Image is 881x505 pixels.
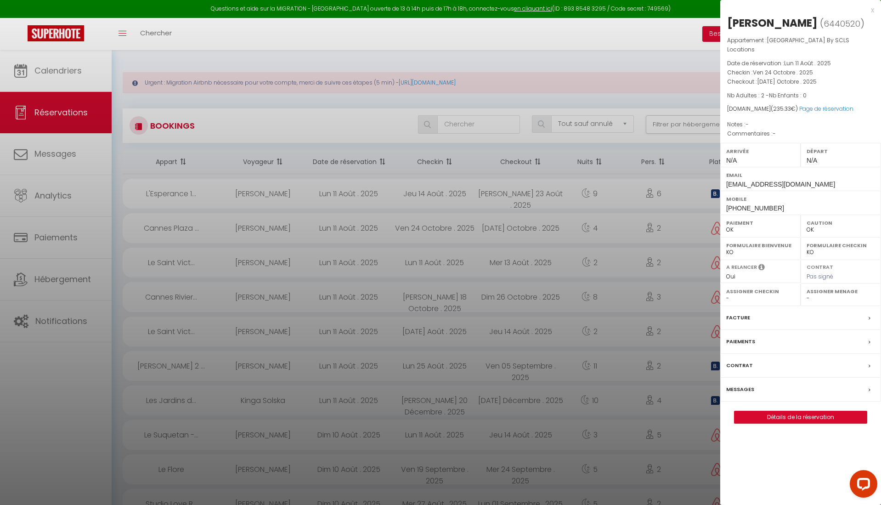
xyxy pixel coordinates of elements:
span: 235.33 [773,105,791,113]
span: ( ) [820,17,864,30]
span: Nb Adultes : 2 - [727,91,807,99]
div: [PERSON_NAME] [727,16,818,30]
span: [EMAIL_ADDRESS][DOMAIN_NAME] [726,181,835,188]
span: [GEOGRAPHIC_DATA] By SCLS Locations [727,36,849,53]
span: 6440520 [824,18,860,29]
label: Formulaire Bienvenue [726,241,795,250]
span: [PHONE_NUMBER] [726,204,784,212]
span: N/A [726,157,737,164]
iframe: LiveChat chat widget [842,466,881,505]
span: N/A [807,157,817,164]
button: Détails de la réservation [734,411,867,424]
span: Nb Enfants : 0 [769,91,807,99]
label: Messages [726,385,754,394]
label: Contrat [726,361,753,370]
label: Paiements [726,337,755,346]
label: Facture [726,313,750,323]
span: - [745,120,749,128]
span: Pas signé [807,272,833,280]
label: Caution [807,218,875,227]
span: ( €) [771,105,798,113]
i: Sélectionner OUI si vous souhaiter envoyer les séquences de messages post-checkout [758,263,765,273]
label: Arrivée [726,147,795,156]
span: Lun 11 Août . 2025 [784,59,831,67]
span: [DATE] Octobre . 2025 [757,78,817,85]
label: Paiement [726,218,795,227]
label: Assigner Checkin [726,287,795,296]
p: Notes : [727,120,874,129]
label: Email [726,170,875,180]
label: Mobile [726,194,875,204]
label: Formulaire Checkin [807,241,875,250]
label: Départ [807,147,875,156]
p: Appartement : [727,36,874,54]
a: Page de réservation [799,105,853,113]
label: Assigner Menage [807,287,875,296]
p: Commentaires : [727,129,874,138]
span: Ven 24 Octobre . 2025 [753,68,813,76]
span: - [773,130,776,137]
p: Checkout : [727,77,874,86]
label: A relancer [726,263,757,271]
a: Détails de la réservation [734,411,867,423]
p: Checkin : [727,68,874,77]
div: x [720,5,874,16]
div: [DOMAIN_NAME] [727,105,874,113]
label: Contrat [807,263,833,269]
p: Date de réservation : [727,59,874,68]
